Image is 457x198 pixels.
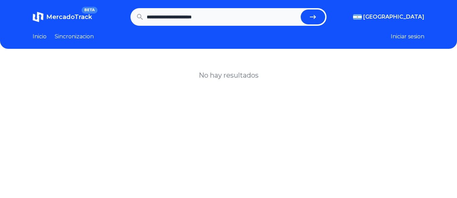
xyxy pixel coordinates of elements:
[391,33,424,41] button: Iniciar sesion
[33,33,47,41] a: Inicio
[353,14,362,20] img: Argentina
[33,12,92,22] a: MercadoTrackBETA
[33,12,43,22] img: MercadoTrack
[353,13,424,21] button: [GEOGRAPHIC_DATA]
[55,33,94,41] a: Sincronizacion
[363,13,424,21] span: [GEOGRAPHIC_DATA]
[46,13,92,21] span: MercadoTrack
[199,71,259,80] h1: No hay resultados
[82,7,98,14] span: BETA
